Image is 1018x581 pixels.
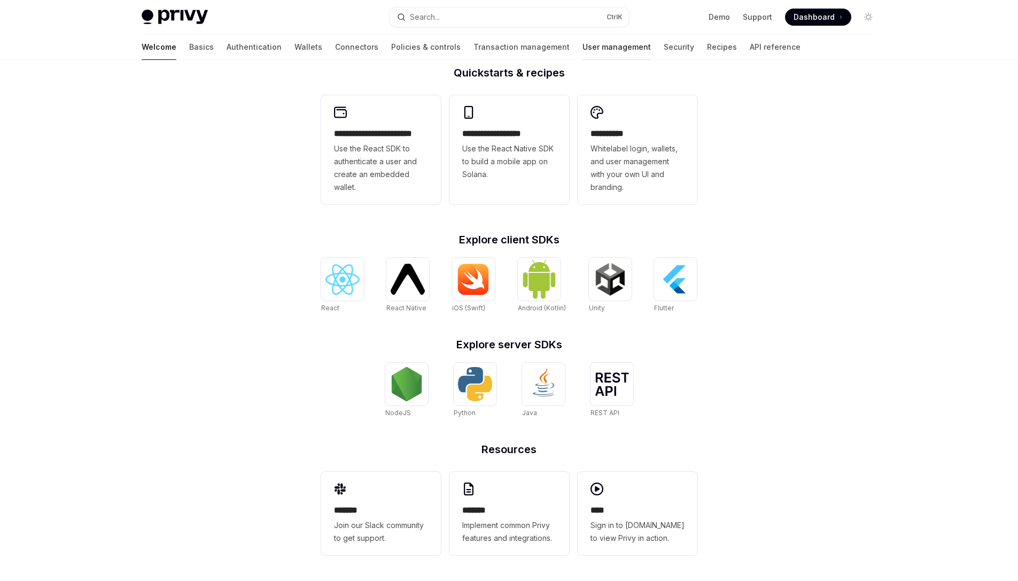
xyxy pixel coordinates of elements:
span: Flutter [654,304,674,312]
a: Connectors [335,34,378,60]
a: React NativeReact Native [386,258,429,314]
a: Basics [189,34,214,60]
a: iOS (Swift)iOS (Swift) [452,258,495,314]
button: Search...CtrlK [390,7,629,27]
span: Unity [589,304,605,312]
span: Java [522,409,537,417]
a: UnityUnity [589,258,632,314]
a: Security [664,34,694,60]
img: React [325,264,360,295]
a: FlutterFlutter [654,258,697,314]
div: Search... [410,11,440,24]
img: NodeJS [390,367,424,401]
a: ****Sign in to [DOMAIN_NAME] to view Privy in action. [578,472,697,555]
span: Sign in to [DOMAIN_NAME] to view Privy in action. [590,519,685,545]
a: **** **** **** ***Use the React Native SDK to build a mobile app on Solana. [449,95,569,204]
a: Welcome [142,34,176,60]
a: Demo [709,12,730,22]
img: Python [458,367,492,401]
img: Android (Kotlin) [522,259,556,299]
img: Java [526,367,561,401]
a: Android (Kotlin)Android (Kotlin) [518,258,566,314]
a: **** **Join our Slack community to get support. [321,472,441,555]
img: React Native [391,264,425,294]
a: Wallets [294,34,322,60]
a: Policies & controls [391,34,461,60]
h2: Explore server SDKs [321,339,697,350]
span: React Native [386,304,426,312]
a: NodeJSNodeJS [385,363,428,418]
button: Toggle dark mode [860,9,877,26]
a: Support [743,12,772,22]
a: ReactReact [321,258,364,314]
a: REST APIREST API [590,363,633,418]
span: iOS (Swift) [452,304,485,312]
a: Recipes [707,34,737,60]
h2: Resources [321,444,697,455]
a: Transaction management [473,34,570,60]
h2: Quickstarts & recipes [321,67,697,78]
span: Use the React Native SDK to build a mobile app on Solana. [462,142,556,181]
span: Android (Kotlin) [518,304,566,312]
h2: Explore client SDKs [321,234,697,245]
span: Python [454,409,476,417]
img: REST API [595,372,629,396]
a: **** **Implement common Privy features and integrations. [449,472,569,555]
img: light logo [142,10,208,25]
span: Ctrl K [607,13,623,21]
span: Join our Slack community to get support. [334,519,428,545]
span: Whitelabel login, wallets, and user management with your own UI and branding. [590,142,685,194]
span: React [321,304,339,312]
a: **** *****Whitelabel login, wallets, and user management with your own UI and branding. [578,95,697,204]
span: NodeJS [385,409,411,417]
span: Use the React SDK to authenticate a user and create an embedded wallet. [334,142,428,194]
a: API reference [750,34,801,60]
a: Dashboard [785,9,851,26]
a: Authentication [227,34,282,60]
a: PythonPython [454,363,496,418]
a: JavaJava [522,363,565,418]
img: Unity [593,262,627,296]
a: User management [582,34,651,60]
span: REST API [590,409,619,417]
img: iOS (Swift) [456,263,491,295]
span: Dashboard [794,12,835,22]
img: Flutter [658,262,693,296]
span: Implement common Privy features and integrations. [462,519,556,545]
